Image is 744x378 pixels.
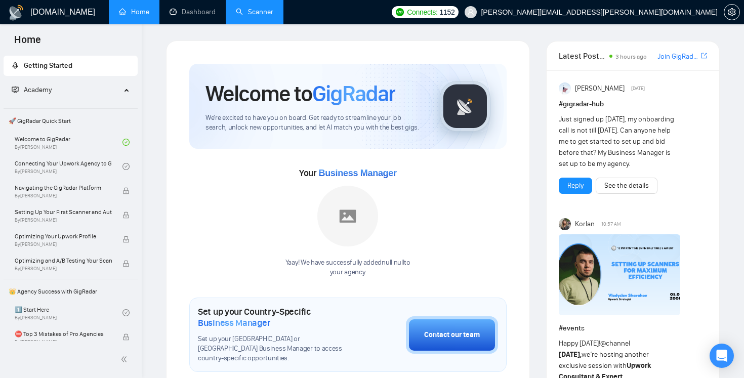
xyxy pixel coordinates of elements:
span: lock [122,212,130,219]
a: 1️⃣ Start HereBy[PERSON_NAME] [15,302,122,324]
img: gigradar-logo.png [440,81,490,132]
div: Contact our team [424,329,480,341]
span: [PERSON_NAME] [575,83,625,94]
a: Connecting Your Upwork Agency to GigRadarBy[PERSON_NAME] [15,155,122,178]
a: homeHome [119,8,149,16]
div: Just signed up [DATE], my onboarding call is not till [DATE]. Can anyone help me to get started t... [559,114,678,170]
button: Reply [559,178,592,194]
span: By [PERSON_NAME] [15,266,112,272]
span: By [PERSON_NAME] [15,339,112,345]
span: fund-projection-screen [12,86,19,93]
span: user [467,9,474,16]
span: By [PERSON_NAME] [15,217,112,223]
span: Academy [12,86,52,94]
span: Business Manager [318,168,396,178]
a: searchScanner [236,8,273,16]
a: export [701,51,707,61]
span: Navigating the GigRadar Platform [15,183,112,193]
span: Business Manager [198,317,270,328]
span: Optimizing Your Upwork Profile [15,231,112,241]
span: 1152 [439,7,454,18]
a: Reply [567,180,584,191]
span: Your [299,167,397,179]
span: check-circle [122,309,130,316]
span: Optimizing and A/B Testing Your Scanner for Better Results [15,256,112,266]
div: Yaay! We have successfully added null null to [285,258,410,277]
a: Join GigRadar Slack Community [657,51,699,62]
img: logo [8,5,24,21]
span: export [701,52,707,60]
span: Getting Started [24,61,72,70]
h1: Welcome to [205,80,395,107]
span: GigRadar [312,80,395,107]
span: double-left [120,354,131,364]
a: See the details [604,180,649,191]
span: Home [6,32,49,54]
img: Korlan [559,218,571,230]
span: lock [122,333,130,341]
span: rocket [12,62,19,69]
a: Welcome to GigRadarBy[PERSON_NAME] [15,131,122,153]
div: Open Intercom Messenger [710,344,734,368]
img: F09DP4X9C49-Event%20with%20Vlad%20Sharahov.png [559,234,680,315]
h1: Set up your Country-Specific [198,306,355,328]
a: dashboardDashboard [170,8,216,16]
span: Set up your [GEOGRAPHIC_DATA] or [GEOGRAPHIC_DATA] Business Manager to access country-specific op... [198,334,355,363]
span: Academy [24,86,52,94]
img: Anisuzzaman Khan [559,82,571,95]
img: placeholder.png [317,186,378,246]
li: Getting Started [4,56,138,76]
span: lock [122,236,130,243]
span: 👑 Agency Success with GigRadar [5,281,137,302]
h1: # gigradar-hub [559,99,707,110]
span: Korlan [575,219,595,230]
span: [DATE] [631,84,645,93]
span: ⛔ Top 3 Mistakes of Pro Agencies [15,329,112,339]
span: By [PERSON_NAME] [15,193,112,199]
span: Connects: [407,7,437,18]
h1: # events [559,323,707,334]
button: See the details [596,178,657,194]
span: check-circle [122,139,130,146]
img: upwork-logo.png [396,8,404,16]
span: Setting Up Your First Scanner and Auto-Bidder [15,207,112,217]
span: @channel [600,339,630,348]
span: lock [122,260,130,267]
span: 10:57 AM [601,220,621,229]
span: lock [122,187,130,194]
span: 🚀 GigRadar Quick Start [5,111,137,131]
span: We're excited to have you on board. Get ready to streamline your job search, unlock new opportuni... [205,113,424,133]
span: check-circle [122,163,130,170]
button: setting [724,4,740,20]
span: 3 hours ago [615,53,647,60]
span: By [PERSON_NAME] [15,241,112,247]
span: Latest Posts from the GigRadar Community [559,50,607,62]
a: setting [724,8,740,16]
p: your agency . [285,268,410,277]
button: Contact our team [406,316,498,354]
strong: [DATE], [559,350,582,359]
